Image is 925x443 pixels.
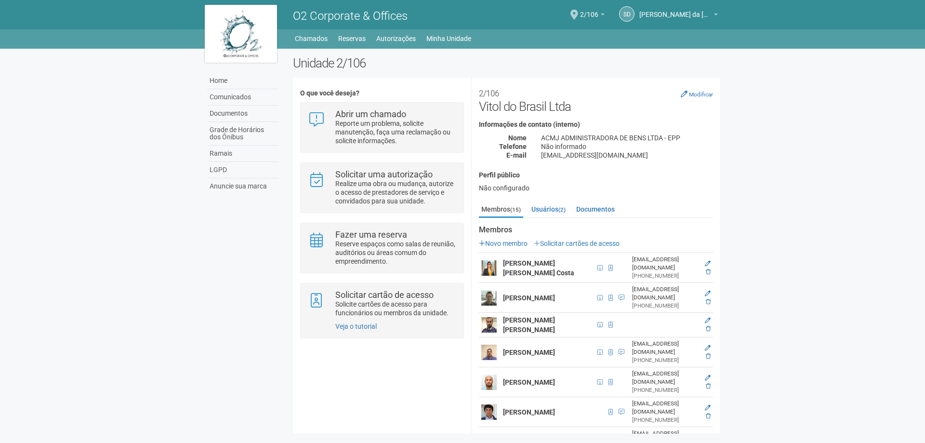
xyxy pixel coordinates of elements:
strong: Nome [508,134,527,142]
small: 2/106 [479,89,499,98]
img: user.png [481,260,497,276]
a: Home [207,73,278,89]
a: Documentos [574,202,617,216]
a: Editar membro [705,260,711,267]
img: user.png [481,345,497,360]
a: Solicitar uma autorização Realize uma obra ou mudança, autorize o acesso de prestadores de serviç... [308,170,456,205]
a: Solicitar cartão de acesso Solicite cartões de acesso para funcionários ou membros da unidade. [308,291,456,317]
a: Solicitar cartões de acesso [534,240,620,247]
strong: E-mail [506,151,527,159]
img: logo.jpg [205,5,277,63]
a: Modificar [681,90,713,98]
a: Usuários(2) [529,202,568,216]
a: Excluir membro [706,268,711,275]
strong: [PERSON_NAME] [503,349,555,356]
strong: [PERSON_NAME] [503,294,555,302]
small: (15) [510,206,521,213]
a: Excluir membro [706,298,711,305]
a: Anuncie sua marca [207,178,278,194]
a: Editar membro [705,345,711,351]
img: user.png [481,375,497,390]
a: Fazer uma reserva Reserve espaços como salas de reunião, auditórios ou áreas comum do empreendime... [308,230,456,266]
div: [PHONE_NUMBER] [632,386,697,394]
h4: Perfil público [479,172,713,179]
a: Grade de Horários dos Ônibus [207,122,278,146]
div: ACMJ ADMINISTRADORA DE BENS LTDA - EPP [534,134,720,142]
p: Reserve espaços como salas de reunião, auditórios ou áreas comum do empreendimento. [335,240,456,266]
div: [EMAIL_ADDRESS][DOMAIN_NAME] [632,400,697,416]
a: Editar membro [705,375,711,381]
div: [EMAIL_ADDRESS][DOMAIN_NAME] [632,255,697,272]
div: [PHONE_NUMBER] [632,356,697,364]
div: [PHONE_NUMBER] [632,302,697,310]
small: (2) [558,206,566,213]
h4: O que você deseja? [300,90,463,97]
a: Comunicados [207,89,278,106]
strong: Telefone [499,143,527,150]
a: Documentos [207,106,278,122]
div: [PHONE_NUMBER] [632,272,697,280]
a: SD [619,6,634,22]
a: Excluir membro [706,413,711,419]
a: Ramais [207,146,278,162]
strong: [PERSON_NAME] [503,378,555,386]
a: Excluir membro [706,353,711,360]
img: user.png [481,404,497,420]
strong: Abrir um chamado [335,109,406,119]
strong: [PERSON_NAME] [PERSON_NAME] Costa [503,259,574,277]
a: Veja o tutorial [335,322,377,330]
a: 2/106 [580,12,605,20]
small: Modificar [689,91,713,98]
a: Novo membro [479,240,528,247]
a: Editar membro [705,290,711,297]
div: [EMAIL_ADDRESS][DOMAIN_NAME] [632,285,697,302]
a: [PERSON_NAME] da [PERSON_NAME] [639,12,718,20]
a: Excluir membro [706,383,711,389]
p: Realize uma obra ou mudança, autorize o acesso de prestadores de serviço e convidados para sua un... [335,179,456,205]
div: [EMAIL_ADDRESS][DOMAIN_NAME] [632,370,697,386]
img: user.png [481,317,497,333]
img: user.png [481,290,497,306]
a: Membros(15) [479,202,523,218]
span: 2/106 [580,1,598,18]
h2: Vitol do Brasil Ltda [479,85,713,114]
a: Autorizações [376,32,416,45]
div: Não configurado [479,184,713,192]
strong: Solicitar uma autorização [335,169,433,179]
strong: Solicitar cartão de acesso [335,290,434,300]
a: Minha Unidade [426,32,471,45]
div: Não informado [534,142,720,151]
h2: Unidade 2/106 [293,56,720,70]
a: Reservas [338,32,366,45]
a: Excluir membro [706,325,711,332]
a: LGPD [207,162,278,178]
div: [PHONE_NUMBER] [632,416,697,424]
strong: Membros [479,226,713,234]
p: Reporte um problema, solicite manutenção, faça uma reclamação ou solicite informações. [335,119,456,145]
a: Editar membro [705,404,711,411]
a: Abrir um chamado Reporte um problema, solicite manutenção, faça uma reclamação ou solicite inform... [308,110,456,145]
p: Solicite cartões de acesso para funcionários ou membros da unidade. [335,300,456,317]
h4: Informações de contato (interno) [479,121,713,128]
strong: [PERSON_NAME] [PERSON_NAME] [503,316,555,334]
a: Chamados [295,32,328,45]
strong: Fazer uma reserva [335,229,407,240]
strong: [PERSON_NAME] [503,408,555,416]
a: Editar membro [705,317,711,324]
span: O2 Corporate & Offices [293,9,408,23]
span: Susi Darlin da Silva Ferreira [639,1,712,18]
div: [EMAIL_ADDRESS][DOMAIN_NAME] [632,340,697,356]
div: [EMAIL_ADDRESS][DOMAIN_NAME] [534,151,720,160]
